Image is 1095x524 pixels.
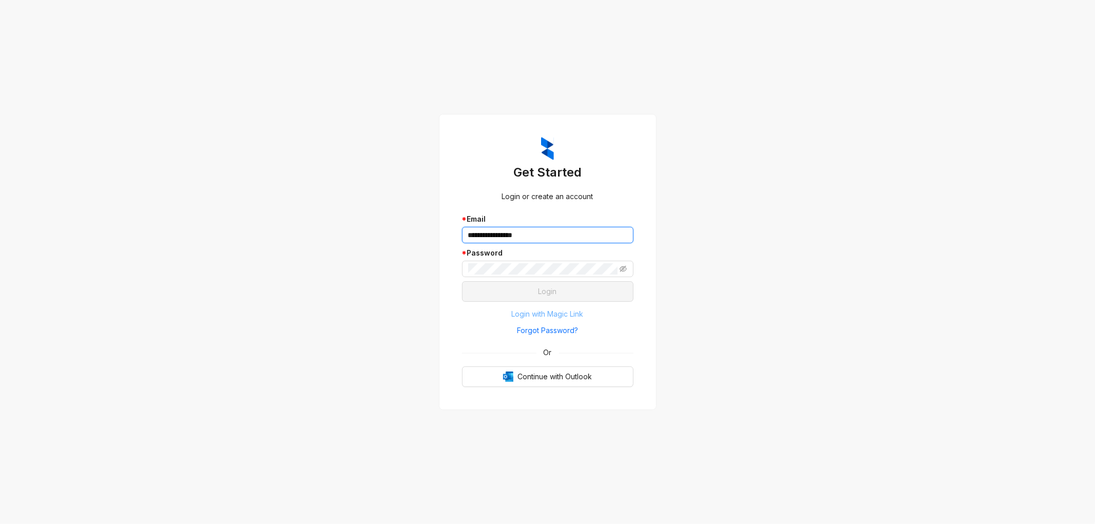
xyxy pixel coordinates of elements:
div: Email [462,214,633,225]
span: Forgot Password? [517,325,578,336]
img: Outlook [503,372,513,382]
button: OutlookContinue with Outlook [462,366,633,387]
div: Login or create an account [462,191,633,202]
span: Login with Magic Link [512,308,584,320]
span: Or [536,347,559,358]
div: Password [462,247,633,259]
img: ZumaIcon [541,137,554,161]
h3: Get Started [462,164,633,181]
button: Login [462,281,633,302]
span: eye-invisible [620,265,627,273]
button: Forgot Password? [462,322,633,339]
span: Continue with Outlook [517,371,592,382]
button: Login with Magic Link [462,306,633,322]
